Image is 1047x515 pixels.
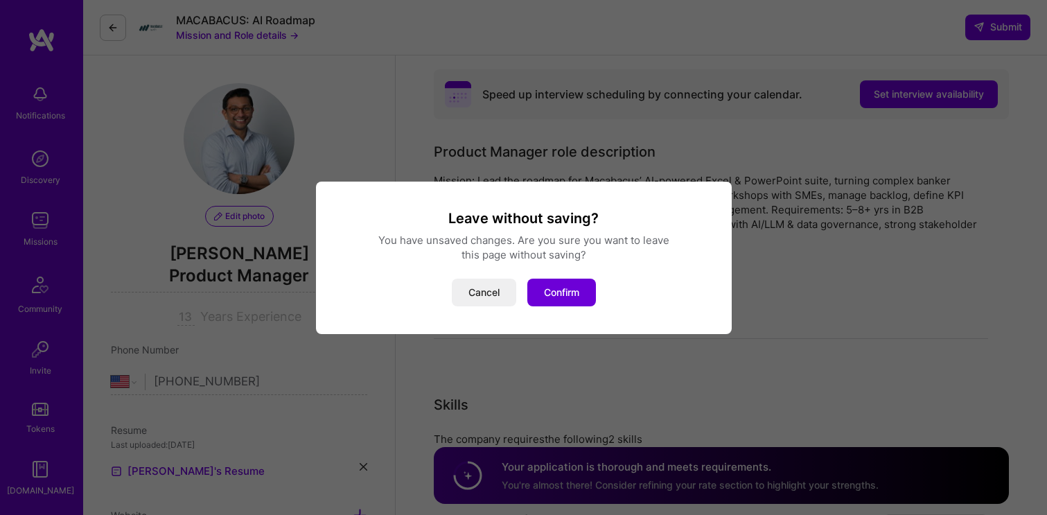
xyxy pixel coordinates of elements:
[452,279,516,306] button: Cancel
[333,247,715,262] div: this page without saving?
[333,233,715,247] div: You have unsaved changes. Are you sure you want to leave
[333,209,715,227] h3: Leave without saving?
[527,279,596,306] button: Confirm
[316,182,732,334] div: modal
